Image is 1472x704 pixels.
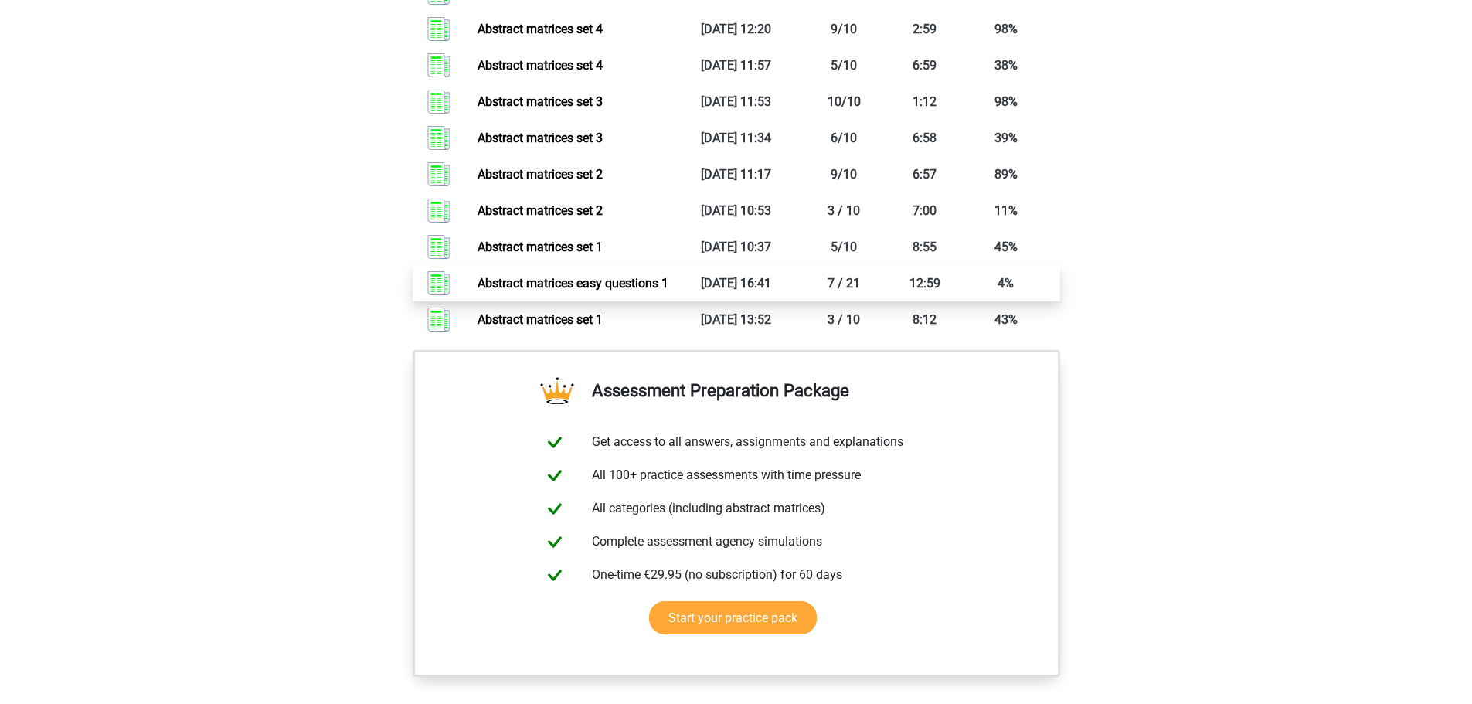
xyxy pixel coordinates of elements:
a: Start your practice pack [649,601,817,634]
a: Abstract matrices set 4 [478,58,603,73]
a: Abstract matrices set 1 [478,312,603,327]
a: Abstract matrices set 3 [478,94,603,109]
a: Abstract matrices set 4 [478,22,603,36]
a: Abstract matrices set 1 [478,240,603,254]
a: Abstract matrices set 2 [478,203,603,218]
a: Abstract matrices set 2 [478,167,603,182]
a: Abstract matrices easy questions 1 [478,276,668,291]
a: Abstract matrices set 3 [478,131,603,145]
